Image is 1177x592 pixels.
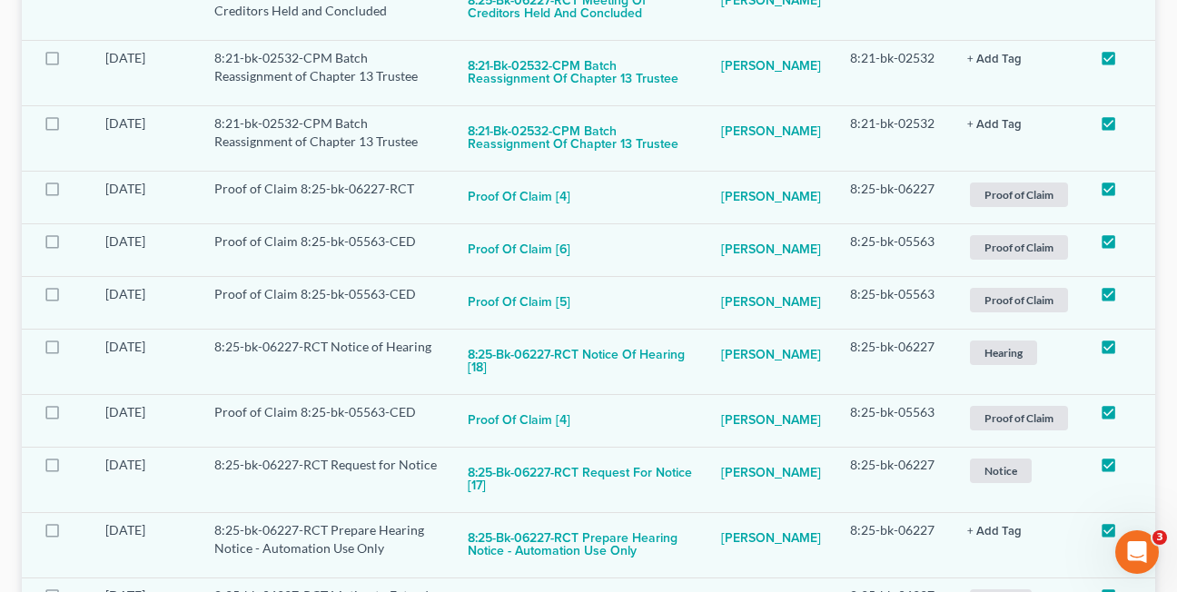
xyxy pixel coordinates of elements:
[468,232,570,269] button: Proof of Claim [6]
[836,105,953,171] td: 8:21-bk-02532
[721,232,821,269] a: [PERSON_NAME]
[1152,530,1167,545] span: 3
[721,285,821,321] a: [PERSON_NAME]
[970,288,1068,312] span: Proof of Claim
[967,49,1071,67] a: + Add Tag
[721,338,821,374] a: [PERSON_NAME]
[91,329,200,394] td: [DATE]
[200,105,453,171] td: 8:21-bk-02532-CPM Batch Reassignment of Chapter 13 Trustee
[200,276,453,329] td: Proof of Claim 8:25-bk-05563-CED
[970,340,1037,365] span: Hearing
[970,406,1068,430] span: Proof of Claim
[970,235,1068,260] span: Proof of Claim
[721,521,821,557] a: [PERSON_NAME]
[967,232,1071,262] a: Proof of Claim
[967,114,1071,133] a: + Add Tag
[721,456,821,492] a: [PERSON_NAME]
[91,171,200,223] td: [DATE]
[468,285,570,321] button: Proof of Claim [5]
[967,403,1071,433] a: Proof of Claim
[836,329,953,394] td: 8:25-bk-06227
[721,114,821,151] a: [PERSON_NAME]
[721,403,821,439] a: [PERSON_NAME]
[200,223,453,276] td: Proof of Claim 8:25-bk-05563-CED
[468,114,692,163] button: 8:21-bk-02532-CPM Batch Reassignment of Chapter 13 Trustee
[91,447,200,512] td: [DATE]
[967,521,1071,539] a: + Add Tag
[1115,530,1159,574] iframe: Intercom live chat
[970,183,1068,207] span: Proof of Claim
[468,456,692,505] button: 8:25-bk-06227-RCT Request for Notice [17]
[200,394,453,447] td: Proof of Claim 8:25-bk-05563-CED
[836,394,953,447] td: 8:25-bk-05563
[967,119,1022,131] button: + Add Tag
[967,338,1071,368] a: Hearing
[836,447,953,512] td: 8:25-bk-06227
[967,285,1071,315] a: Proof of Claim
[836,40,953,105] td: 8:21-bk-02532
[91,512,200,577] td: [DATE]
[468,180,570,216] button: Proof of Claim [4]
[836,512,953,577] td: 8:25-bk-06227
[468,49,692,98] button: 8:21-bk-02532-CPM Batch Reassignment of Chapter 13 Trustee
[200,171,453,223] td: Proof of Claim 8:25-bk-06227-RCT
[468,521,692,570] button: 8:25-bk-06227-RCT Prepare Hearing Notice - Automation Use Only
[836,276,953,329] td: 8:25-bk-05563
[91,276,200,329] td: [DATE]
[91,40,200,105] td: [DATE]
[91,223,200,276] td: [DATE]
[721,49,821,85] a: [PERSON_NAME]
[967,180,1071,210] a: Proof of Claim
[967,456,1071,486] a: Notice
[970,459,1032,483] span: Notice
[91,394,200,447] td: [DATE]
[200,447,453,512] td: 8:25-bk-06227-RCT Request for Notice
[967,526,1022,538] button: + Add Tag
[468,338,692,387] button: 8:25-bk-06227-RCT Notice of Hearing [18]
[468,403,570,439] button: Proof of Claim [4]
[200,40,453,105] td: 8:21-bk-02532-CPM Batch Reassignment of Chapter 13 Trustee
[967,54,1022,65] button: + Add Tag
[200,329,453,394] td: 8:25-bk-06227-RCT Notice of Hearing
[721,180,821,216] a: [PERSON_NAME]
[200,512,453,577] td: 8:25-bk-06227-RCT Prepare Hearing Notice - Automation Use Only
[91,105,200,171] td: [DATE]
[836,223,953,276] td: 8:25-bk-05563
[836,171,953,223] td: 8:25-bk-06227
